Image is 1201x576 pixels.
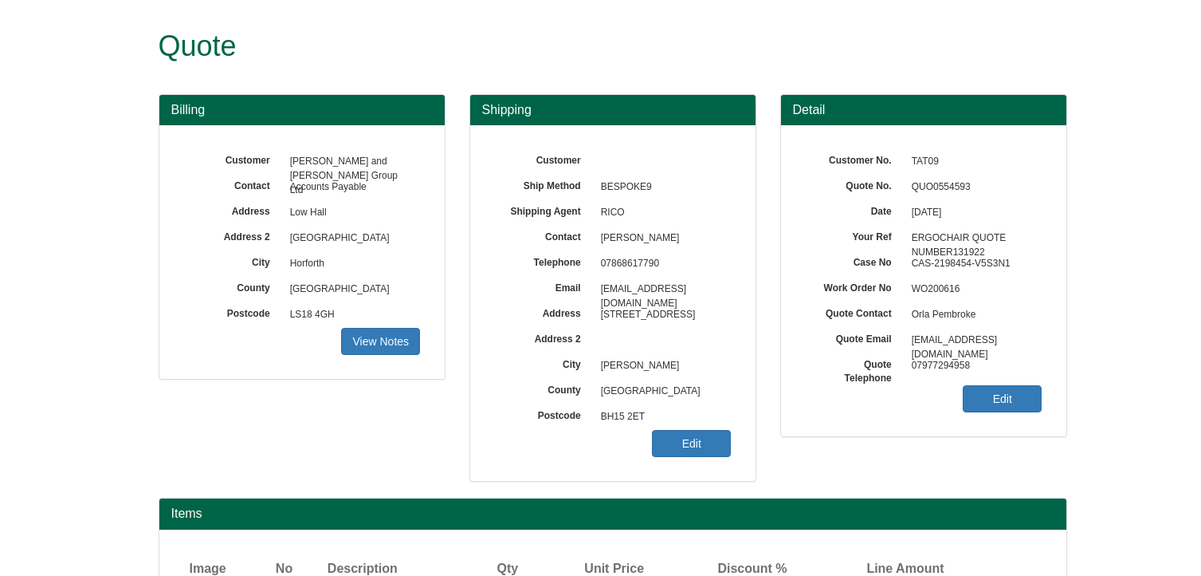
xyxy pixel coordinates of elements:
[593,302,732,328] span: [STREET_ADDRESS]
[805,277,904,295] label: Work Order No
[793,103,1054,117] h3: Detail
[183,226,282,244] label: Address 2
[494,251,593,270] label: Telephone
[904,251,1042,277] span: CAS-2198454-V5S3N1
[652,430,731,457] a: Edit
[494,404,593,423] label: Postcode
[183,175,282,193] label: Contact
[904,328,1042,353] span: [EMAIL_ADDRESS][DOMAIN_NAME]
[805,328,904,346] label: Quote Email
[341,328,420,355] a: View Notes
[183,200,282,219] label: Address
[282,175,421,200] span: Accounts Payable
[904,353,1042,379] span: 07977294958
[282,200,421,226] span: Low Hall
[805,200,904,219] label: Date
[593,175,732,200] span: BESPOKE9
[183,251,282,270] label: City
[183,149,282,168] label: Customer
[494,200,593,219] label: Shipping Agent
[593,200,732,226] span: RICO
[171,103,433,117] h3: Billing
[963,385,1042,412] a: Edit
[805,226,904,244] label: Your Ref
[805,302,904,321] label: Quote Contact
[904,149,1042,175] span: TAT09
[904,302,1042,328] span: Orla Pembroke
[282,149,421,175] span: [PERSON_NAME] and [PERSON_NAME] Group Ltd
[593,379,732,404] span: [GEOGRAPHIC_DATA]
[171,507,1054,521] h2: Items
[494,379,593,397] label: County
[805,353,904,385] label: Quote Telephone
[904,200,1042,226] span: [DATE]
[593,226,732,251] span: [PERSON_NAME]
[593,251,732,277] span: 07868617790
[482,103,744,117] h3: Shipping
[494,226,593,244] label: Contact
[183,277,282,295] label: County
[282,226,421,251] span: [GEOGRAPHIC_DATA]
[593,404,732,430] span: BH15 2ET
[494,175,593,193] label: Ship Method
[904,226,1042,251] span: ERGOCHAIR QUOTE NUMBER131922
[805,149,904,168] label: Customer No.
[805,251,904,270] label: Case No
[912,283,960,294] span: WO200616
[282,251,421,277] span: Horforth
[494,353,593,372] label: City
[593,277,732,302] span: [EMAIL_ADDRESS][DOMAIN_NAME]
[494,149,593,168] label: Customer
[494,328,593,346] label: Address 2
[593,353,732,379] span: [PERSON_NAME]
[282,277,421,302] span: [GEOGRAPHIC_DATA]
[282,302,421,328] span: LS18 4GH
[183,302,282,321] label: Postcode
[494,302,593,321] label: Address
[159,30,1007,62] h1: Quote
[494,277,593,295] label: Email
[805,175,904,193] label: Quote No.
[904,175,1042,200] span: QUO0554593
